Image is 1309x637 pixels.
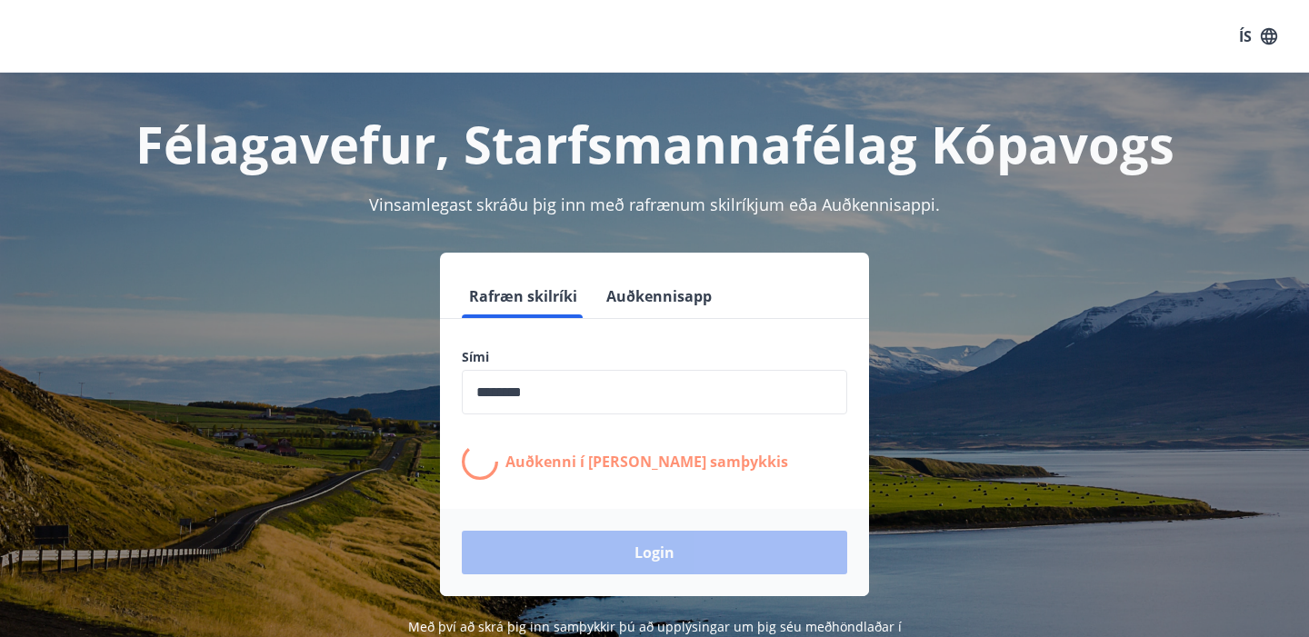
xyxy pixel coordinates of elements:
span: Vinsamlegast skráðu þig inn með rafrænum skilríkjum eða Auðkennisappi. [369,194,940,215]
label: Sími [462,348,847,366]
button: ÍS [1229,20,1287,53]
button: Rafræn skilríki [462,274,585,318]
h1: Félagavefur, Starfsmannafélag Kópavogs [22,109,1287,178]
button: Auðkennisapp [599,274,719,318]
p: Auðkenni í [PERSON_NAME] samþykkis [505,452,788,472]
